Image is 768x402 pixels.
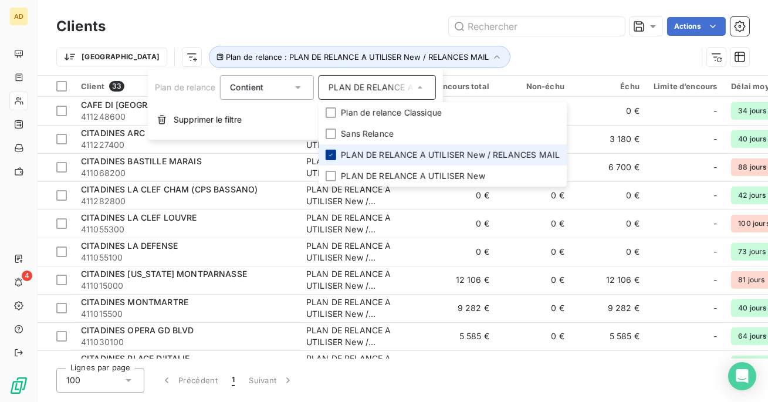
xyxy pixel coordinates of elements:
[306,325,414,348] div: PLAN DE RELANCE A UTILISER New / RELANCES MAIL
[81,100,247,110] span: CAFE DI [GEOGRAPHIC_DATA] (ROYALTY)
[306,184,414,207] div: PLAN DE RELANCE A UTILISER New / RELANCES MAIL
[728,362,756,390] div: Open Intercom Messenger
[503,82,564,91] div: Non-échu
[341,149,560,161] span: PLAN DE RELANCE A UTILISER New / RELANCES MAIL
[306,353,414,376] div: PLAN DE RELANCE A UTILISER New / RELANCES MAIL
[341,128,394,140] span: Sans Relance
[571,350,647,379] td: 11 334 €
[571,266,647,294] td: 12 106 €
[713,133,717,145] span: -
[81,156,202,166] span: CITADINES BASTILLE MARAIS
[421,210,496,238] td: 0 €
[713,246,717,258] span: -
[571,125,647,153] td: 3 180 €
[66,374,80,386] span: 100
[421,181,496,210] td: 0 €
[81,336,292,348] span: 411030100
[329,82,414,93] div: PLAN DE RELANCE A UTILISER New / RELANCES MAIL
[571,294,647,322] td: 9 282 €
[496,294,571,322] td: 0 €
[109,81,124,92] span: 33
[496,238,571,266] td: 0 €
[81,325,194,335] span: CITADINES OPERA GD BLVD
[148,107,443,133] button: Supprimer le filtre
[496,322,571,350] td: 0 €
[421,350,496,379] td: 11 334 €
[496,97,571,125] td: 0 €
[81,308,292,320] span: 411015500
[421,266,496,294] td: 12 106 €
[341,107,442,119] span: Plan de relance Classique
[81,269,247,279] span: CITADINES [US_STATE] MONTPARNASSE
[667,17,726,36] button: Actions
[713,190,717,201] span: -
[571,181,647,210] td: 0 €
[449,17,625,36] input: Rechercher
[225,368,242,393] button: 1
[81,353,190,363] span: CITADINES PLACE D'ITALIE
[9,7,28,26] div: AD
[306,156,414,179] div: PLAN DE RELANCE A UTILISER New / RELANCES MAIL
[306,296,414,320] div: PLAN DE RELANCE A UTILISER New / RELANCES MAIL
[306,240,414,264] div: PLAN DE RELANCE A UTILISER New / RELANCES MAIL
[654,82,717,91] div: Limite d’encours
[226,52,489,62] span: Plan de relance : PLAN DE RELANCE A UTILISER New / RELANCES MAIL
[154,368,225,393] button: Précédent
[496,210,571,238] td: 0 €
[428,82,489,91] div: Encours total
[81,184,258,194] span: CITADINES LA CLEF CHAM (CPS BASSANO)
[9,376,28,395] img: Logo LeanPay
[421,294,496,322] td: 9 282 €
[421,238,496,266] td: 0 €
[81,252,292,264] span: 411055100
[571,322,647,350] td: 5 585 €
[306,268,414,292] div: PLAN DE RELANCE A UTILISER New / RELANCES MAIL
[571,153,647,181] td: 6 700 €
[713,105,717,117] span: -
[306,212,414,235] div: PLAN DE RELANCE A UTILISER New / RELANCES MAIL
[81,128,204,138] span: CITADINES ARC DE TRIOMPHE
[56,16,106,37] h3: Clients
[81,195,292,207] span: 411282800
[713,218,717,229] span: -
[209,46,510,68] button: Plan de relance : PLAN DE RELANCE A UTILISER New / RELANCES MAIL
[496,350,571,379] td: 0 €
[81,167,292,179] span: 411068200
[713,302,717,314] span: -
[81,82,104,91] span: Client
[56,48,167,66] button: [GEOGRAPHIC_DATA]
[496,266,571,294] td: 0 €
[81,139,292,151] span: 411227400
[81,241,178,251] span: CITADINES LA DEFENSE
[713,274,717,286] span: -
[81,111,292,123] span: 411248600
[496,181,571,210] td: 0 €
[713,161,717,173] span: -
[242,368,301,393] button: Suivant
[22,271,32,281] span: 4
[578,82,640,91] div: Échu
[421,322,496,350] td: 5 585 €
[713,330,717,342] span: -
[571,238,647,266] td: 0 €
[571,97,647,125] td: 0 €
[232,374,235,386] span: 1
[81,297,188,307] span: CITADINES MONTMARTRE
[421,97,496,125] td: 0 €
[230,82,263,92] span: Contient
[341,170,485,182] span: PLAN DE RELANCE A UTILISER New
[81,212,197,222] span: CITADINES LA CLEF LOUVRE
[81,224,292,235] span: 411055300
[81,280,292,292] span: 411015000
[571,210,647,238] td: 0 €
[174,114,242,126] span: Supprimer le filtre
[155,82,215,92] span: Plan de relance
